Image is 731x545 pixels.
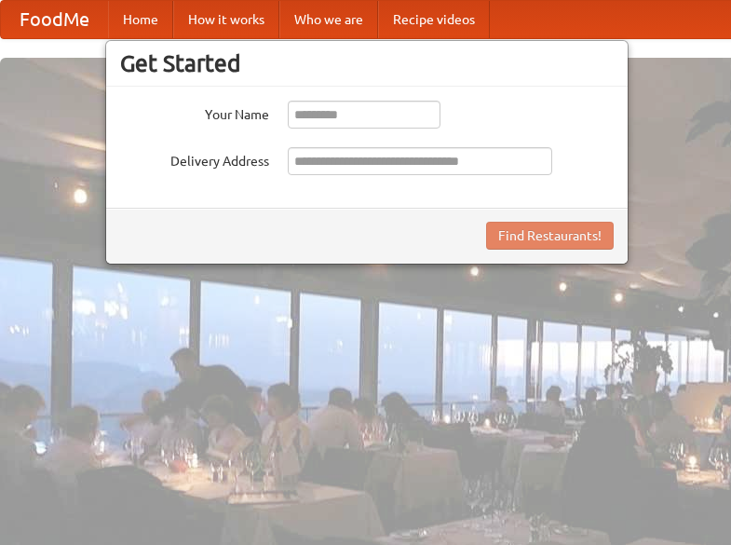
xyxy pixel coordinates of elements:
[279,1,378,38] a: Who we are
[1,1,108,38] a: FoodMe
[120,101,269,124] label: Your Name
[378,1,490,38] a: Recipe videos
[108,1,173,38] a: Home
[486,222,614,250] button: Find Restaurants!
[120,147,269,170] label: Delivery Address
[173,1,279,38] a: How it works
[120,49,614,77] h3: Get Started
